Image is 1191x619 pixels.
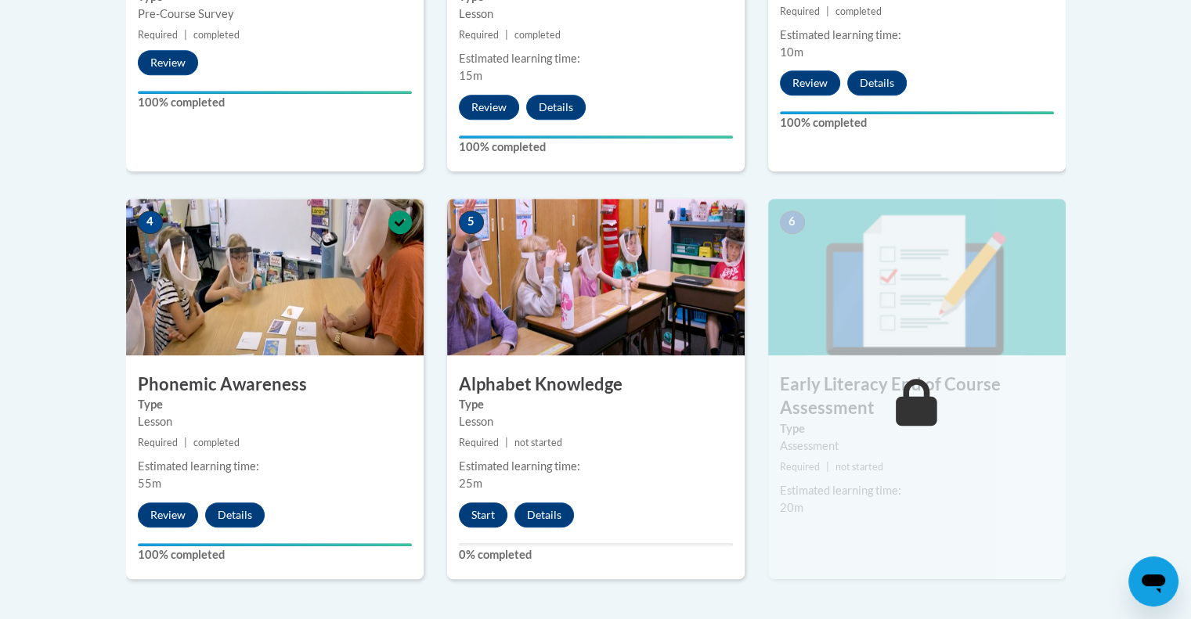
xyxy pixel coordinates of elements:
[780,70,840,95] button: Review
[459,502,507,527] button: Start
[780,114,1054,131] label: 100% completed
[826,5,829,17] span: |
[780,482,1054,499] div: Estimated learning time:
[459,5,733,23] div: Lesson
[193,29,240,41] span: completed
[459,95,519,120] button: Review
[138,91,412,94] div: Your progress
[780,27,1054,44] div: Estimated learning time:
[768,199,1066,355] img: Course Image
[205,502,265,527] button: Details
[459,50,733,67] div: Estimated learning time:
[138,458,412,475] div: Estimated learning time:
[514,29,561,41] span: completed
[184,29,187,41] span: |
[768,372,1066,421] h3: Early Literacy End of Course Assessment
[780,111,1054,114] div: Your progress
[780,45,803,59] span: 10m
[138,543,412,546] div: Your progress
[847,70,907,95] button: Details
[193,437,240,448] span: completed
[138,50,198,75] button: Review
[459,69,482,82] span: 15m
[459,477,482,490] span: 25m
[1128,556,1178,606] iframe: Button to launch messaging window
[514,437,562,448] span: not started
[126,199,424,355] img: Course Image
[459,546,733,563] label: 0% completed
[459,135,733,139] div: Your progress
[459,396,733,413] label: Type
[826,461,829,473] span: |
[780,437,1054,455] div: Assessment
[138,94,412,111] label: 100% completed
[138,29,178,41] span: Required
[138,396,412,413] label: Type
[459,139,733,156] label: 100% completed
[138,5,412,23] div: Pre-Course Survey
[780,461,820,473] span: Required
[505,29,508,41] span: |
[138,211,163,234] span: 4
[138,437,178,448] span: Required
[780,420,1054,437] label: Type
[780,5,820,17] span: Required
[459,458,733,475] div: Estimated learning time:
[514,502,574,527] button: Details
[459,437,499,448] span: Required
[126,372,424,397] h3: Phonemic Awareness
[447,372,745,397] h3: Alphabet Knowledge
[138,502,198,527] button: Review
[184,437,187,448] span: |
[447,199,745,355] img: Course Image
[505,437,508,448] span: |
[459,413,733,430] div: Lesson
[526,95,586,120] button: Details
[138,546,412,563] label: 100% completed
[138,477,161,490] span: 55m
[780,501,803,514] span: 20m
[459,29,499,41] span: Required
[836,5,882,17] span: completed
[459,211,484,234] span: 5
[780,211,805,234] span: 6
[836,461,883,473] span: not started
[138,413,412,430] div: Lesson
